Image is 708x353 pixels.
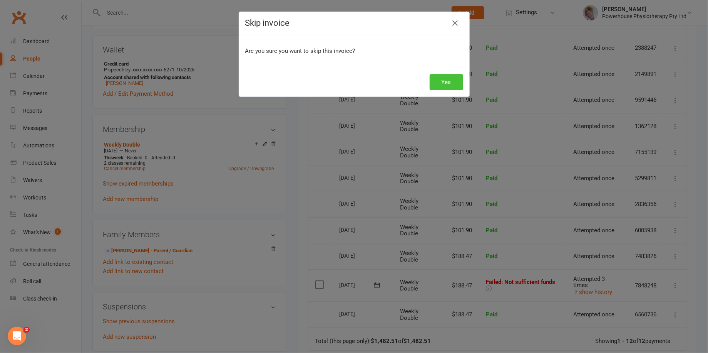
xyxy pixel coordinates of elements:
[245,47,355,54] span: Are you sure you want to skip this invoice?
[245,18,463,28] h4: Skip invoice
[449,17,462,29] button: Close
[23,327,30,333] span: 2
[8,327,26,345] iframe: Intercom live chat
[430,74,463,90] button: Yes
